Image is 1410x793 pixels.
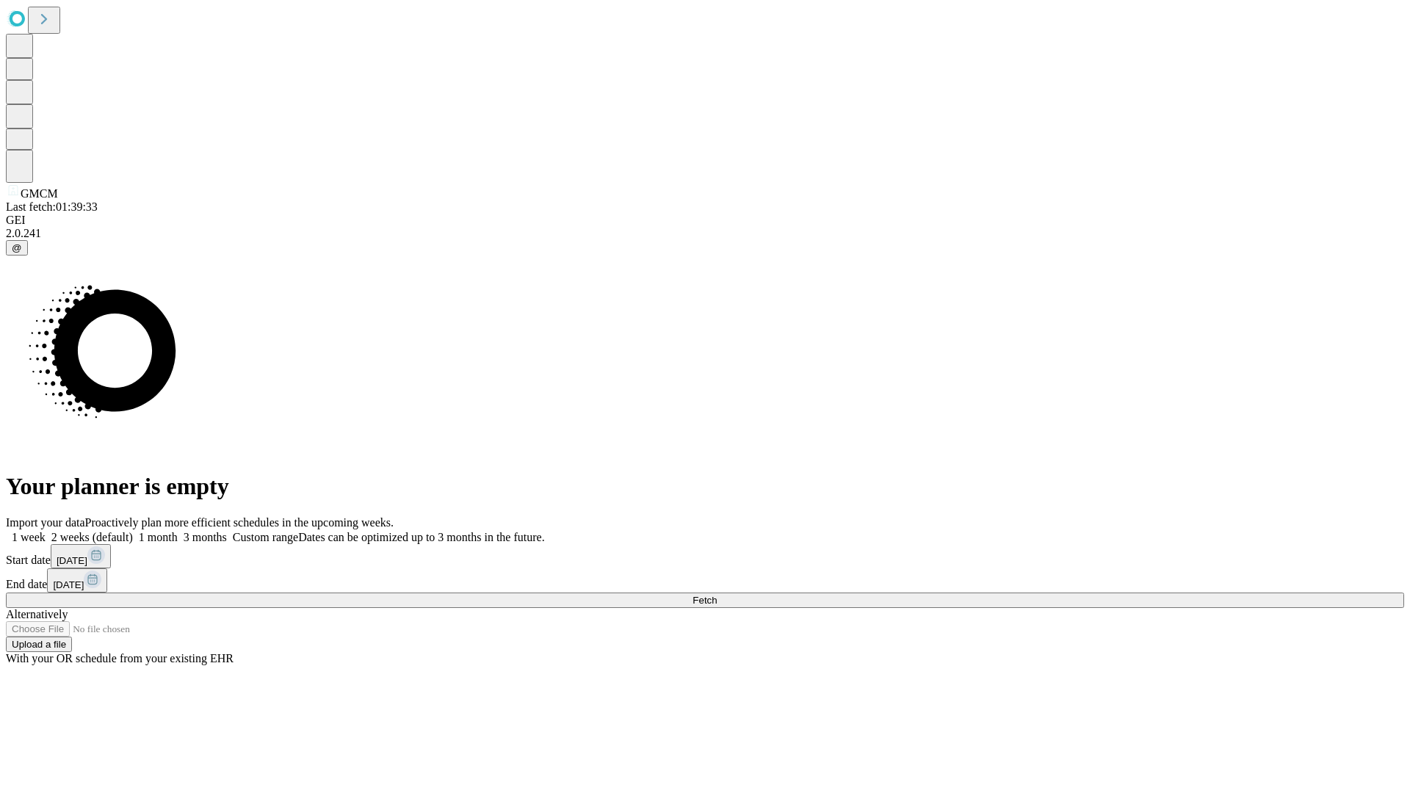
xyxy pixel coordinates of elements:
[12,242,22,253] span: @
[6,652,234,665] span: With your OR schedule from your existing EHR
[6,214,1404,227] div: GEI
[21,187,58,200] span: GMCM
[51,531,133,543] span: 2 weeks (default)
[85,516,394,529] span: Proactively plan more efficient schedules in the upcoming weeks.
[6,240,28,256] button: @
[6,473,1404,500] h1: Your planner is empty
[6,544,1404,568] div: Start date
[298,531,544,543] span: Dates can be optimized up to 3 months in the future.
[139,531,178,543] span: 1 month
[6,593,1404,608] button: Fetch
[6,637,72,652] button: Upload a file
[6,516,85,529] span: Import your data
[233,531,298,543] span: Custom range
[6,200,98,213] span: Last fetch: 01:39:33
[6,227,1404,240] div: 2.0.241
[6,608,68,620] span: Alternatively
[184,531,227,543] span: 3 months
[53,579,84,590] span: [DATE]
[57,555,87,566] span: [DATE]
[51,544,111,568] button: [DATE]
[12,531,46,543] span: 1 week
[693,595,717,606] span: Fetch
[6,568,1404,593] div: End date
[47,568,107,593] button: [DATE]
